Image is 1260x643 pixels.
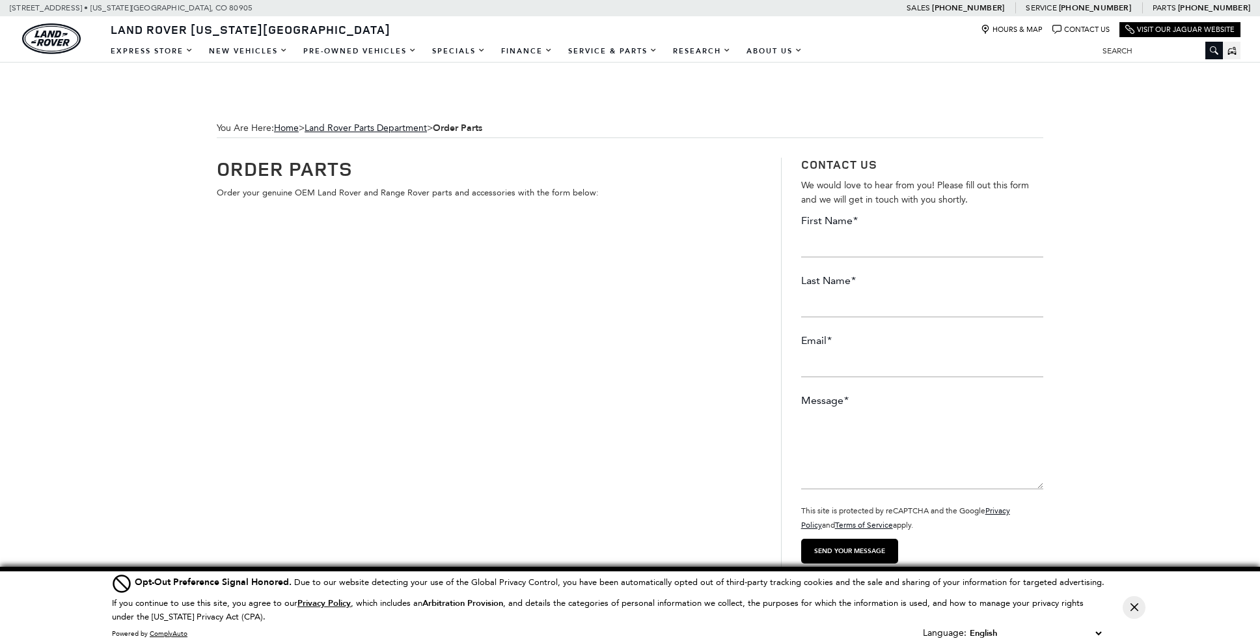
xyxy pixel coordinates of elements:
[112,630,187,638] div: Powered by
[135,575,1104,589] div: Due to our website detecting your use of the Global Privacy Control, you have been automatically ...
[1026,3,1056,12] span: Service
[801,506,1010,530] small: This site is protected by reCAPTCHA and the Google and apply.
[932,3,1004,13] a: [PHONE_NUMBER]
[1093,43,1223,59] input: Search
[801,214,858,228] label: First Name
[111,21,390,37] span: Land Rover [US_STATE][GEOGRAPHIC_DATA]
[10,3,253,12] a: [STREET_ADDRESS] • [US_STATE][GEOGRAPHIC_DATA], CO 80905
[801,180,1029,205] span: We would love to hear from you! Please fill out this form and we will get in touch with you shortly.
[1052,25,1110,35] a: Contact Us
[801,393,849,408] label: Message
[424,40,493,63] a: Specials
[22,23,81,54] img: Land Rover
[295,40,424,63] a: Pre-Owned Vehicles
[305,122,482,134] span: >
[274,122,482,134] span: >
[966,626,1104,640] select: Language Select
[22,23,81,54] a: land-rover
[1059,3,1131,13] a: [PHONE_NUMBER]
[493,40,560,63] a: Finance
[422,597,503,609] strong: Arbitration Provision
[103,21,398,37] a: Land Rover [US_STATE][GEOGRAPHIC_DATA]
[103,40,810,63] nav: Main Navigation
[135,576,294,588] span: Opt-Out Preference Signal Honored .
[923,629,966,638] div: Language:
[801,158,1043,172] h3: Contact Us
[201,40,295,63] a: New Vehicles
[739,40,810,63] a: About Us
[981,25,1043,35] a: Hours & Map
[1153,3,1176,12] span: Parts
[801,334,832,348] label: Email
[274,122,299,134] a: Home
[297,597,351,609] u: Privacy Policy
[665,40,739,63] a: Research
[801,274,856,288] label: Last Name
[801,539,898,564] input: Send your message
[217,119,1043,138] span: You Are Here:
[305,122,427,134] a: Land Rover Parts Department
[1178,3,1250,13] a: [PHONE_NUMBER]
[560,40,665,63] a: Service & Parts
[1125,25,1235,35] a: Visit Our Jaguar Website
[217,158,761,179] h1: Order Parts
[217,186,761,200] p: Order your genuine OEM Land Rover and Range Rover parts and accessories with the form below:
[1123,596,1145,619] button: Close Button
[103,40,201,63] a: EXPRESS STORE
[112,598,1084,622] p: If you continue to use this site, you agree to our , which includes an , and details the categori...
[835,521,893,530] a: Terms of Service
[907,3,930,12] span: Sales
[217,119,1043,138] div: Breadcrumbs
[297,598,351,608] a: Privacy Policy
[150,629,187,638] a: ComplyAuto
[433,122,482,134] strong: Order Parts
